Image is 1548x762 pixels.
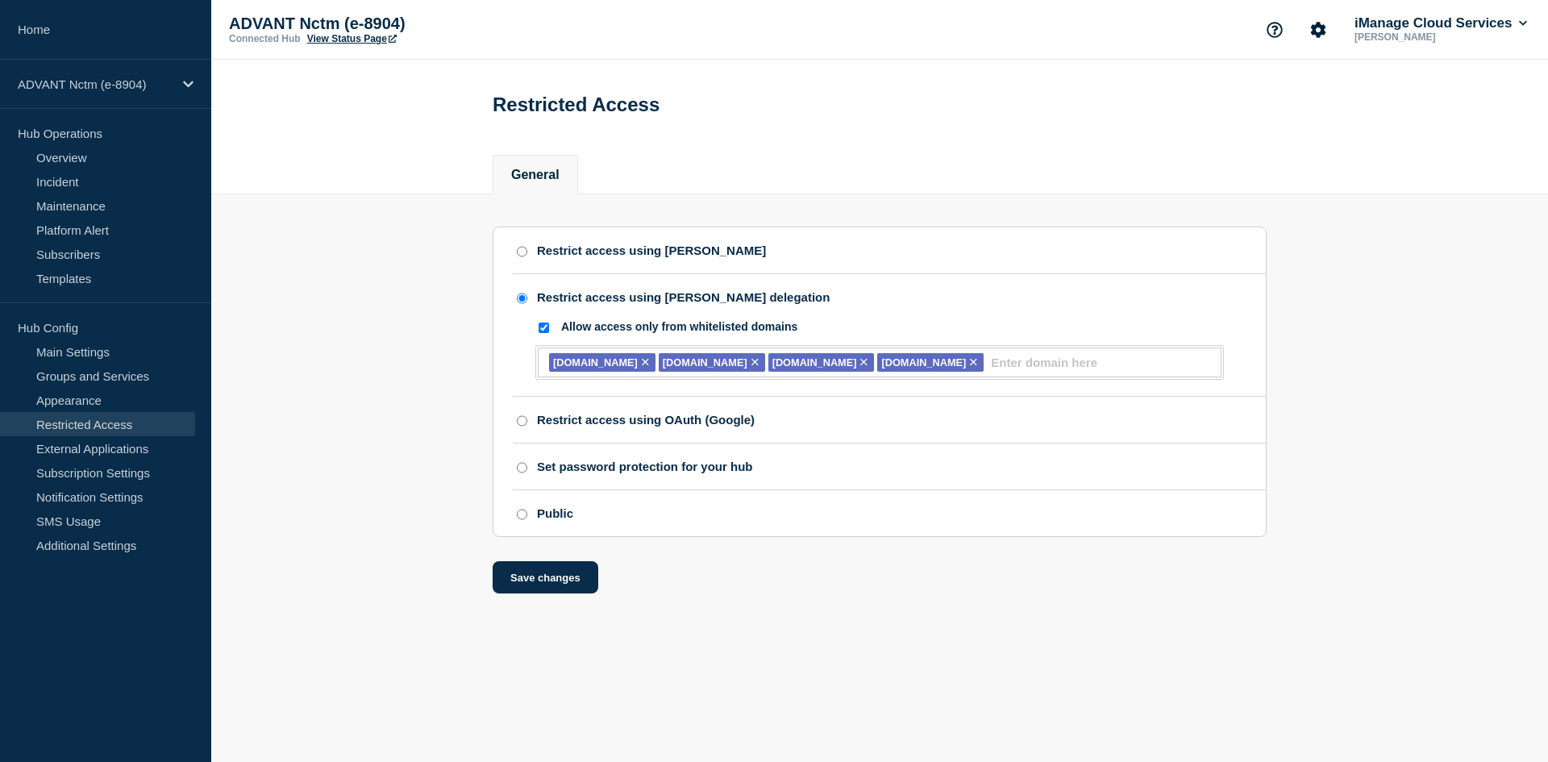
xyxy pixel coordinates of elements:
span: [DOMAIN_NAME] [881,356,966,369]
p: Connected Hub [229,33,301,44]
button: iManage Cloud Services [1351,15,1530,31]
input: Set password protection for your hub [517,462,527,473]
input: Public [517,509,527,520]
button: Support [1258,13,1292,47]
span: [DOMAIN_NAME] [663,356,747,369]
button: Save changes [493,561,598,593]
span: [DOMAIN_NAME] [772,356,857,369]
p: ADVANT Nctm (e-8904) [229,15,551,33]
h1: Restricted Access [493,94,660,116]
input: Restrict access using OAuth (Google) [517,415,527,427]
input: Restrict access using SAML [517,246,527,257]
input: Enter domain here [991,356,1212,369]
div: Restrict access using [PERSON_NAME] [537,244,766,257]
div: Set password protection for your hub [537,460,753,473]
div: Allow access only from whitelisted domains [561,320,797,333]
p: ADVANT Nctm (e-8904) [18,77,173,91]
button: General [511,168,560,182]
button: Account settings [1301,13,1335,47]
ul: access restriction method [513,227,1266,537]
input: Restrict access using SAML delegation [517,293,527,304]
p: [PERSON_NAME] [1351,31,1519,43]
div: Restrict access using OAuth (Google) [537,413,755,427]
a: View Status Page [307,33,397,44]
input: Allow access only from whitelisted domains [539,323,549,333]
div: Restrict access using [PERSON_NAME] delegation [537,290,830,304]
span: [DOMAIN_NAME] [553,356,638,369]
div: Public [537,506,573,520]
